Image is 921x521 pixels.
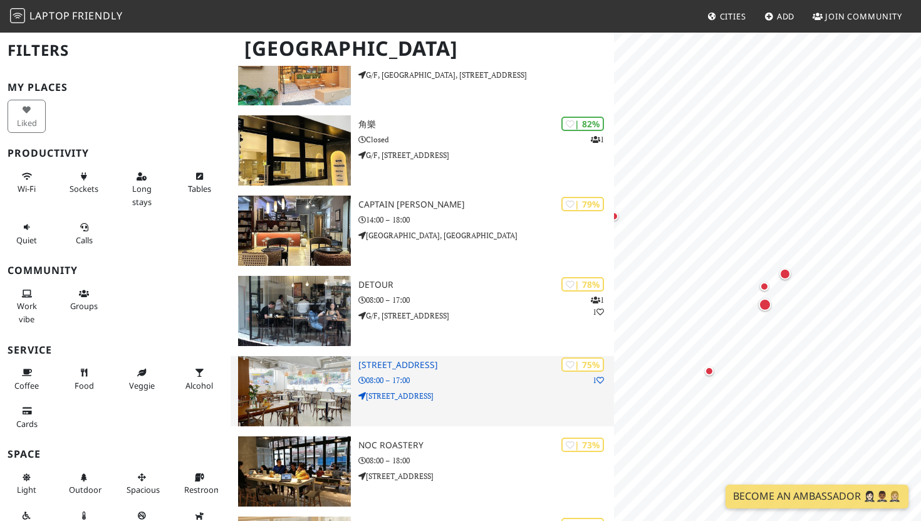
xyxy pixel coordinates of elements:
[808,5,907,28] a: Join Community
[127,484,160,495] span: Spacious
[8,344,223,356] h3: Service
[231,196,615,266] a: Captain Coffee | 79% Captain [PERSON_NAME] 14:00 – 18:00 [GEOGRAPHIC_DATA], [GEOGRAPHIC_DATA]
[358,310,614,322] p: G/F, [STREET_ADDRESS]
[65,217,103,250] button: Calls
[702,5,751,28] a: Cities
[76,234,93,246] span: Video/audio calls
[8,448,223,460] h3: Space
[8,265,223,276] h3: Community
[8,467,46,500] button: Light
[238,196,351,266] img: Captain Coffee
[759,5,800,28] a: Add
[825,11,902,22] span: Join Community
[561,277,604,292] div: | 78%
[70,183,98,194] span: Power sockets
[358,119,614,130] h3: 角樂
[358,149,614,161] p: G/F, [STREET_ADDRESS]
[720,11,746,22] span: Cities
[16,418,38,429] span: Credit cards
[777,266,793,282] div: Map marker
[358,229,614,241] p: [GEOGRAPHIC_DATA], [GEOGRAPHIC_DATA]
[238,276,351,346] img: Detour
[358,214,614,226] p: 14:00 – 18:00
[70,300,98,312] span: Group tables
[69,484,101,495] span: Outdoor area
[8,82,223,93] h3: My Places
[358,360,614,371] h3: [STREET_ADDRESS]
[180,362,219,396] button: Alcohol
[123,166,161,212] button: Long stays
[123,362,161,396] button: Veggie
[756,296,774,313] div: Map marker
[757,279,772,294] div: Map marker
[606,209,622,224] div: Map marker
[18,183,36,194] span: Stable Wi-Fi
[238,115,351,186] img: 角樂
[10,6,123,28] a: LaptopFriendly LaptopFriendly
[234,31,612,66] h1: [GEOGRAPHIC_DATA]
[358,294,614,306] p: 08:00 – 17:00
[14,380,39,391] span: Coffee
[358,374,614,386] p: 08:00 – 17:00
[65,467,103,500] button: Outdoor
[358,390,614,402] p: [STREET_ADDRESS]
[777,11,795,22] span: Add
[238,436,351,507] img: NOC Roastery
[123,467,161,500] button: Spacious
[185,380,213,391] span: Alcohol
[231,356,615,426] a: 14 SOUTH LANE | 75% 1 [STREET_ADDRESS] 08:00 – 17:00 [STREET_ADDRESS]
[180,467,219,500] button: Restroom
[358,280,614,290] h3: Detour
[561,357,604,372] div: | 75%
[8,147,223,159] h3: Productivity
[238,356,351,426] img: 14 SOUTH LANE
[231,436,615,507] a: NOC Roastery | 73% NOC Roastery 08:00 – 18:00 [STREET_ADDRESS]
[593,374,604,386] p: 1
[561,117,604,131] div: | 82%
[8,283,46,329] button: Work vibe
[184,484,221,495] span: Restroom
[180,166,219,199] button: Tables
[65,166,103,199] button: Sockets
[358,470,614,482] p: [STREET_ADDRESS]
[358,199,614,210] h3: Captain [PERSON_NAME]
[16,234,37,246] span: Quiet
[358,440,614,451] h3: NOC Roastery
[8,362,46,396] button: Coffee
[561,197,604,211] div: | 79%
[231,115,615,186] a: 角樂 | 82% 1 角樂 Closed G/F, [STREET_ADDRESS]
[8,217,46,250] button: Quiet
[75,380,94,391] span: Food
[29,9,70,23] span: Laptop
[129,380,155,391] span: Veggie
[8,401,46,434] button: Cards
[702,364,717,379] div: Map marker
[591,294,604,318] p: 1 1
[72,9,122,23] span: Friendly
[231,276,615,346] a: Detour | 78% 11 Detour 08:00 – 17:00 G/F, [STREET_ADDRESS]
[358,455,614,466] p: 08:00 – 18:00
[591,134,604,145] p: 1
[132,183,152,207] span: Long stays
[65,283,103,317] button: Groups
[65,362,103,396] button: Food
[8,31,223,70] h2: Filters
[17,484,36,495] span: Natural light
[8,166,46,199] button: Wi-Fi
[358,134,614,145] p: Closed
[17,300,37,324] span: People working
[188,183,211,194] span: Work-friendly tables
[561,438,604,452] div: | 73%
[10,8,25,23] img: LaptopFriendly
